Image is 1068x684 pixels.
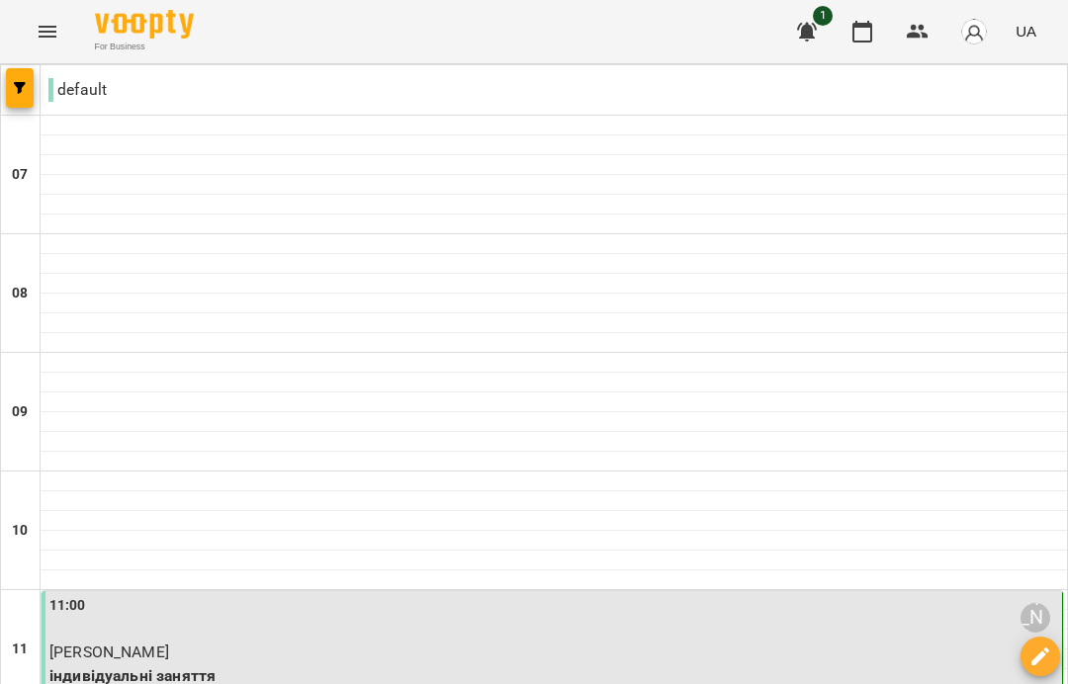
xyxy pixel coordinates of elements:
[12,520,28,542] h6: 10
[12,164,28,186] h6: 07
[24,8,71,55] button: Menu
[1008,13,1044,49] button: UA
[1021,603,1050,633] div: Єгорова Тетяна Андріївна
[813,6,833,26] span: 1
[95,10,194,39] img: Voopty Logo
[12,283,28,304] h6: 08
[48,78,107,102] p: default
[12,639,28,660] h6: 11
[49,642,169,661] span: [PERSON_NAME]
[95,41,194,53] span: For Business
[12,401,28,423] h6: 09
[1016,21,1036,42] span: UA
[960,18,988,45] img: avatar_s.png
[49,595,86,617] label: 11:00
